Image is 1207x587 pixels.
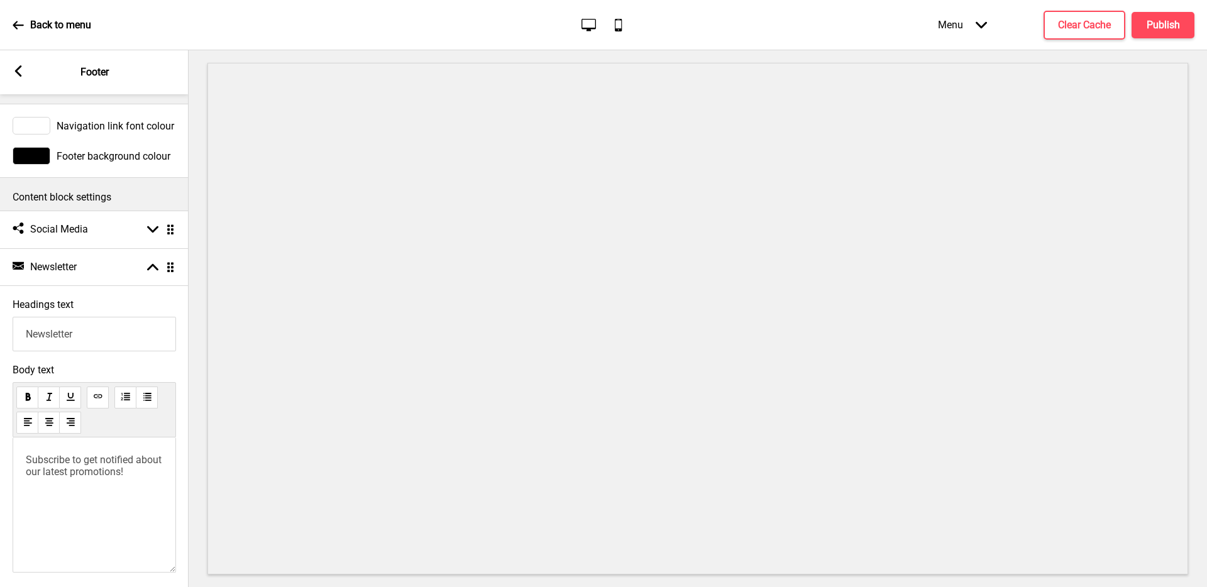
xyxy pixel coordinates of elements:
h4: Clear Cache [1058,18,1111,32]
button: alignRight [59,412,81,434]
div: Menu [925,6,1000,43]
div: Navigation link font colour [13,117,176,134]
span: Body text [13,364,176,376]
div: Footer background colour [13,147,176,165]
span: Subscribe to get notified about our latest promotions! [26,454,164,478]
button: orderedList [114,387,136,409]
button: underline [59,387,81,409]
button: link [87,387,109,409]
button: Publish [1132,12,1194,38]
h4: Newsletter [30,260,77,274]
p: Footer [80,65,109,79]
button: italic [38,387,60,409]
h4: Social Media [30,222,88,236]
span: Navigation link font colour [57,120,174,132]
a: Back to menu [13,8,91,42]
button: unorderedList [136,387,158,409]
h4: Publish [1147,18,1180,32]
label: Headings text [13,299,74,310]
button: alignLeft [16,412,38,434]
button: bold [16,387,38,409]
button: alignCenter [38,412,60,434]
p: Content block settings [13,190,176,204]
p: Back to menu [30,18,91,32]
span: Footer background colour [57,150,170,162]
button: Clear Cache [1044,11,1125,40]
